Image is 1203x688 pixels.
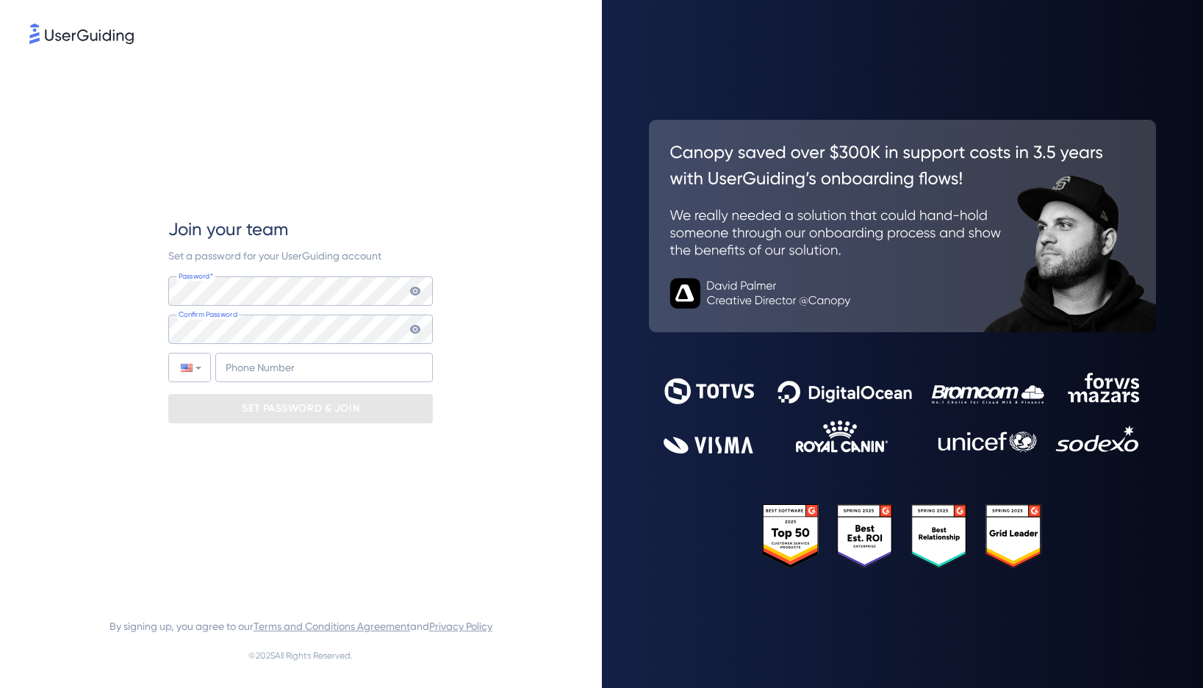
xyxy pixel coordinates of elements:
span: Set a password for your UserGuiding account [168,250,381,262]
img: 25303e33045975176eb484905ab012ff.svg [763,504,1042,568]
span: © 2025 All Rights Reserved. [248,647,353,664]
span: Join your team [168,218,288,241]
a: Terms and Conditions Agreement [254,620,410,632]
input: Phone Number [215,353,433,382]
img: 9302ce2ac39453076f5bc0f2f2ca889b.svg [664,373,1141,454]
a: Privacy Policy [429,620,492,632]
img: 8faab4ba6bc7696a72372aa768b0286c.svg [29,24,134,44]
img: 26c0aa7c25a843aed4baddd2b5e0fa68.svg [649,120,1157,332]
span: By signing up, you agree to our and [109,617,492,635]
div: United States: + 1 [169,354,210,381]
p: SET PASSWORD & JOIN [242,397,359,420]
